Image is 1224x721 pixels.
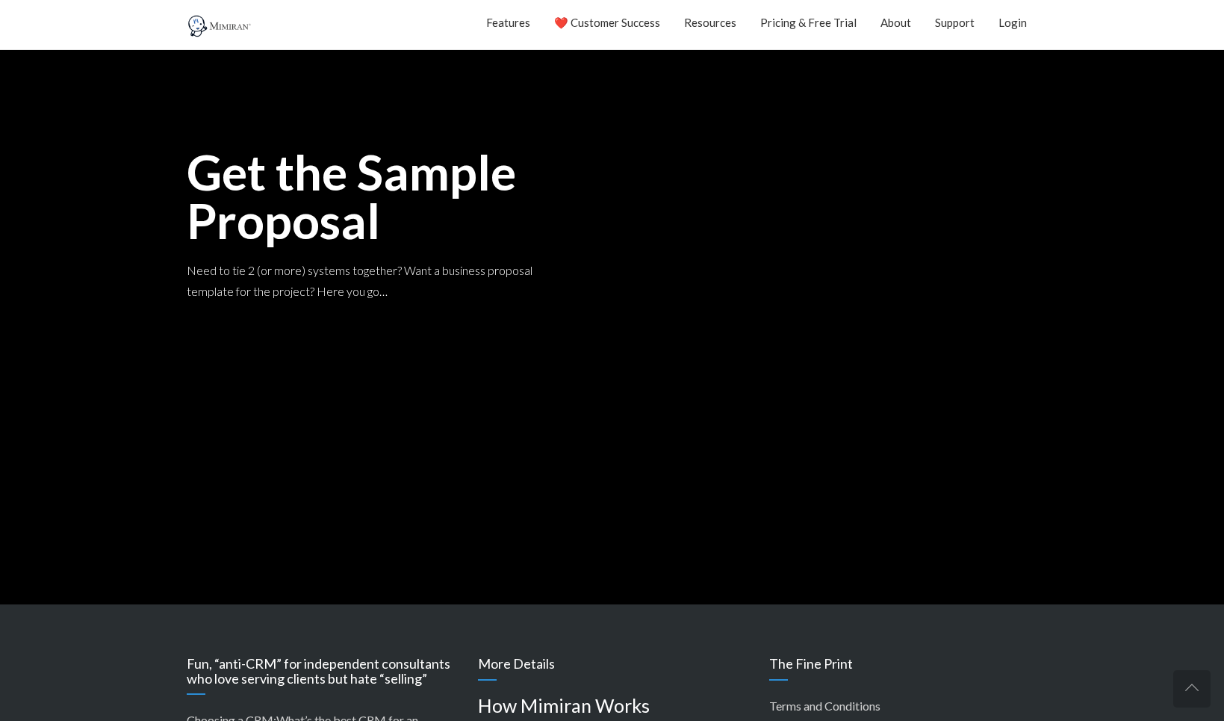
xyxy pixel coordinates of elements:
[478,657,747,681] h3: More Details
[187,148,570,245] h2: Get the Sample Proposal
[684,4,736,41] a: Resources
[486,4,530,41] a: Features
[187,263,532,299] span: Need to tie 2 (or more) systems together? Want a business proposal template for the project? Here...
[478,696,747,717] h4: How Mimiran Works
[935,4,975,41] a: Support
[769,699,880,713] a: Terms and Conditions
[769,657,1038,681] h3: The Fine Print
[760,4,857,41] a: Pricing & Free Trial
[880,4,911,41] a: About
[554,4,660,41] a: ❤️ Customer Success
[187,657,456,696] h3: Fun, “anti-CRM” for independent consultants who love serving clients but hate “selling”
[998,4,1027,41] a: Login
[187,15,254,37] img: Mimiran CRM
